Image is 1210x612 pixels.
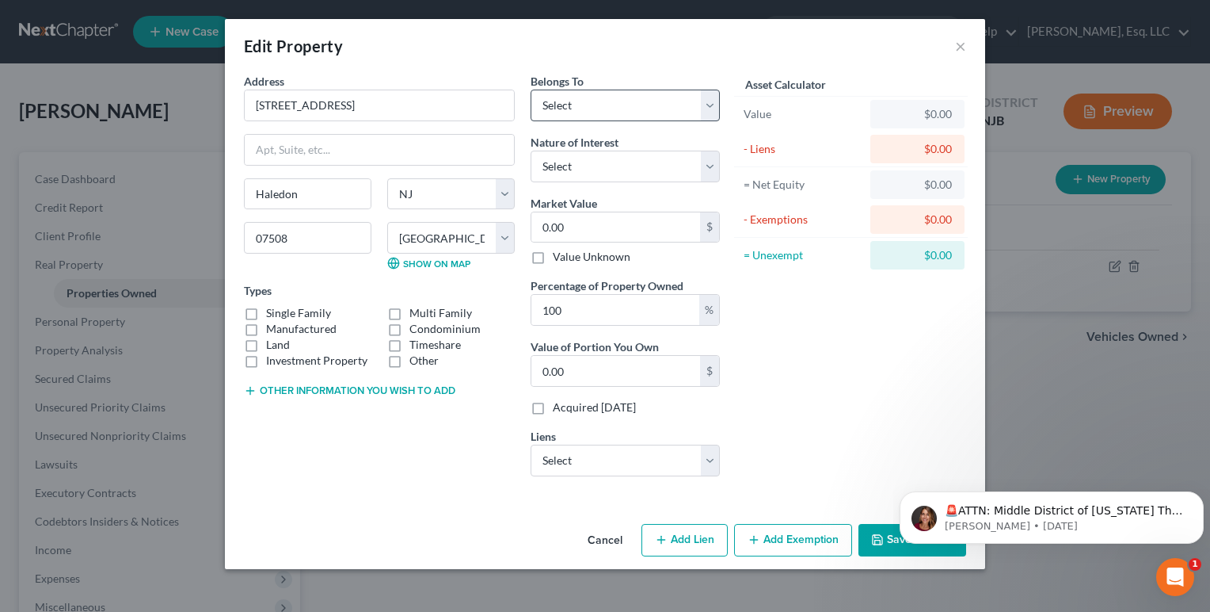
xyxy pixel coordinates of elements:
label: Other [409,353,439,369]
label: Manufactured [266,321,337,337]
input: 0.00 [531,295,699,325]
input: Enter city... [245,179,371,209]
label: Percentage of Property Owned [531,277,683,294]
div: $ [700,212,719,243]
button: Save & Close [858,524,966,557]
iframe: Intercom live chat [1156,558,1194,596]
div: - Liens [744,141,863,157]
div: $0.00 [883,177,952,193]
iframe: Intercom notifications message [893,458,1210,569]
label: Types [244,282,272,299]
div: % [699,295,719,325]
label: Nature of Interest [531,134,618,151]
div: $0.00 [883,247,952,263]
button: × [955,36,966,55]
div: $0.00 [883,106,952,122]
label: Market Value [531,195,597,212]
div: = Net Equity [744,177,863,193]
div: - Exemptions [744,212,863,228]
label: Value of Portion You Own [531,339,659,355]
input: 0.00 [531,356,700,386]
label: Value Unknown [553,249,630,265]
div: Edit Property [244,35,343,57]
label: Liens [531,428,556,445]
label: Investment Property [266,353,367,369]
div: Value [744,106,863,122]
span: Belongs To [531,75,584,88]
label: Condominium [409,321,481,337]
label: Timeshare [409,337,461,353]
label: Multi Family [409,305,472,321]
button: Other information you wish to add [244,384,455,397]
div: = Unexempt [744,247,863,263]
span: 1 [1189,558,1201,571]
a: Show on Map [387,257,470,270]
label: Acquired [DATE] [553,400,636,415]
div: $0.00 [883,212,952,228]
span: Address [244,75,284,88]
label: Single Family [266,305,331,321]
label: Land [266,337,290,353]
div: $ [700,356,719,386]
input: Enter address... [245,90,514,120]
button: Add Exemption [734,524,852,557]
input: Apt, Suite, etc... [245,135,514,165]
div: $0.00 [883,141,952,157]
label: Asset Calculator [745,76,826,93]
input: 0.00 [531,212,700,243]
input: Enter zip... [244,222,371,254]
button: Cancel [575,526,635,557]
button: Add Lien [641,524,728,557]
